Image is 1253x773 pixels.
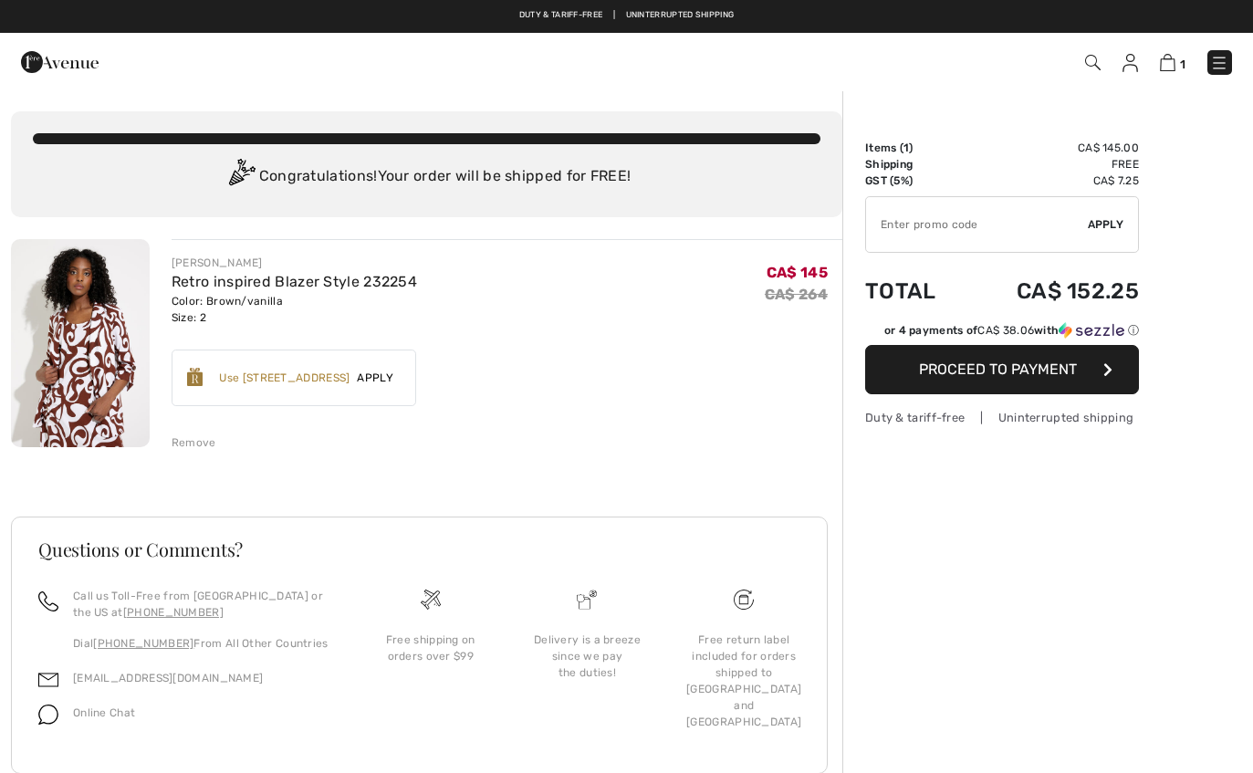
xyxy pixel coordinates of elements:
td: CA$ 152.25 [966,260,1139,322]
div: Congratulations! Your order will be shipped for FREE! [33,159,820,195]
div: Duty & tariff-free | Uninterrupted shipping [865,409,1139,426]
div: Remove [172,434,216,451]
h3: Questions or Comments? [38,540,800,559]
td: GST (5%) [865,172,966,189]
span: CA$ 38.06 [977,324,1034,337]
td: Free [966,156,1139,172]
a: Retro inspired Blazer Style 232254 [172,273,417,290]
div: or 4 payments ofCA$ 38.06withSezzle Click to learn more about Sezzle [865,322,1139,345]
span: Apply [350,370,401,386]
div: Color: Brown/vanilla Size: 2 [172,293,417,326]
div: [PERSON_NAME] [172,255,417,271]
button: Proceed to Payment [865,345,1139,394]
span: CA$ 145 [767,264,828,281]
span: Proceed to Payment [919,360,1077,378]
td: CA$ 7.25 [966,172,1139,189]
a: 1 [1160,51,1185,73]
img: Free shipping on orders over $99 [421,590,441,610]
img: My Info [1122,54,1138,72]
img: Retro inspired Blazer Style 232254 [11,239,150,447]
div: Delivery is a breeze since we pay the duties! [524,632,652,681]
s: CA$ 264 [765,286,828,303]
p: Dial From All Other Countries [73,635,330,652]
img: chat [38,705,58,725]
img: 1ère Avenue [21,44,99,80]
p: Call us Toll-Free from [GEOGRAPHIC_DATA] or the US at [73,588,330,621]
a: [PHONE_NUMBER] [123,606,224,619]
img: Delivery is a breeze since we pay the duties! [577,590,597,610]
a: 1ère Avenue [21,52,99,69]
span: Online Chat [73,706,135,719]
div: or 4 payments of with [884,322,1139,339]
img: call [38,591,58,611]
img: Sezzle [1059,322,1124,339]
a: [EMAIL_ADDRESS][DOMAIN_NAME] [73,672,263,684]
img: Congratulation2.svg [223,159,259,195]
span: 1 [903,141,909,154]
img: Shopping Bag [1160,54,1175,71]
span: Apply [1088,216,1124,233]
td: Shipping [865,156,966,172]
div: Free return label included for orders shipped to [GEOGRAPHIC_DATA] and [GEOGRAPHIC_DATA] [680,632,808,730]
img: Reward-Logo.svg [187,368,204,386]
td: Total [865,260,966,322]
div: Free shipping on orders over $99 [367,632,495,664]
a: [PHONE_NUMBER] [93,637,193,650]
img: Search [1085,55,1101,70]
td: CA$ 145.00 [966,140,1139,156]
td: Items ( ) [865,140,966,156]
input: Promo code [866,197,1088,252]
img: Menu [1210,54,1228,72]
div: Use [STREET_ADDRESS] [219,370,350,386]
img: email [38,670,58,690]
span: 1 [1180,57,1185,71]
img: Free shipping on orders over $99 [734,590,754,610]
